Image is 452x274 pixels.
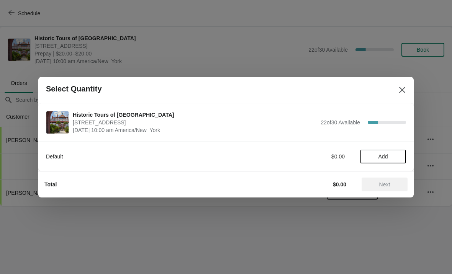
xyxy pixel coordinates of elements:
[73,111,317,119] span: Historic Tours of [GEOGRAPHIC_DATA]
[378,153,388,160] span: Add
[360,150,406,163] button: Add
[46,153,259,160] div: Default
[46,111,69,134] img: Historic Tours of Flagler College | 74 King Street, St. Augustine, FL, USA | October 8 | 10:00 am...
[46,85,102,93] h2: Select Quantity
[73,126,317,134] span: [DATE] 10:00 am America/New_York
[73,119,317,126] span: [STREET_ADDRESS]
[274,153,345,160] div: $0.00
[44,181,57,188] strong: Total
[321,119,360,126] span: 22 of 30 Available
[333,181,346,188] strong: $0.00
[395,83,409,97] button: Close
